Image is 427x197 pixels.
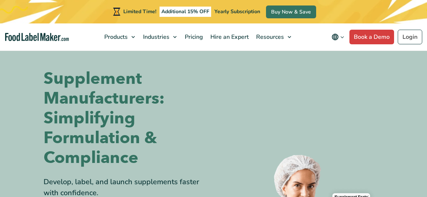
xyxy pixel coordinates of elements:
[139,23,180,51] a: Industries
[252,23,295,51] a: Resources
[266,5,316,18] a: Buy Now & Save
[160,7,211,17] span: Additional 15% OFF
[183,33,204,41] span: Pricing
[180,23,206,51] a: Pricing
[208,33,250,41] span: Hire an Expert
[206,23,252,51] a: Hire an Expert
[398,30,422,44] a: Login
[349,30,394,44] a: Book a Demo
[326,30,349,44] button: Change language
[141,33,170,41] span: Industries
[254,33,285,41] span: Resources
[100,23,139,51] a: Products
[214,8,260,15] span: Yearly Subscription
[5,33,69,41] a: Food Label Maker homepage
[123,8,156,15] span: Limited Time!
[102,33,128,41] span: Products
[44,69,208,168] h1: Supplement Manufacturers: Simplifying Formulation & Compliance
